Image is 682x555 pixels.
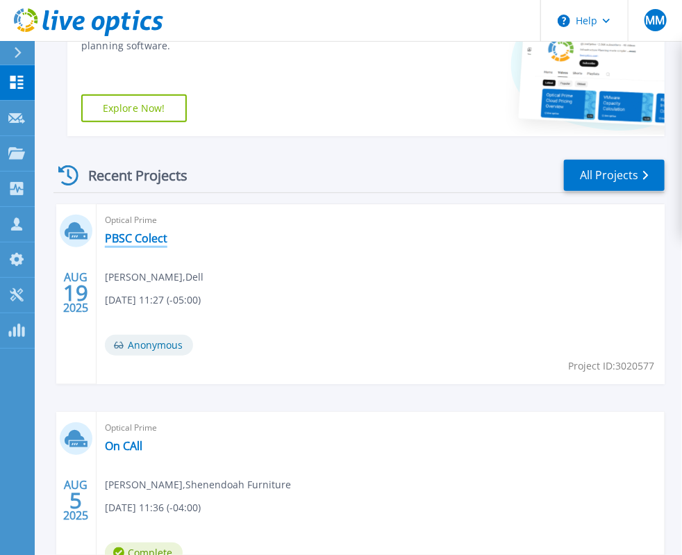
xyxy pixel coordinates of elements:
[53,158,206,192] div: Recent Projects
[105,477,291,492] span: [PERSON_NAME] , Shenendoah Furniture
[105,500,201,515] span: [DATE] 11:36 (-04:00)
[63,287,88,299] span: 19
[69,495,82,506] span: 5
[63,475,89,526] div: AUG 2025
[105,213,656,228] span: Optical Prime
[105,292,201,308] span: [DATE] 11:27 (-05:00)
[645,15,665,26] span: MM
[105,335,193,356] span: Anonymous
[63,267,89,318] div: AUG 2025
[105,270,203,285] span: [PERSON_NAME] , Dell
[105,231,167,245] a: PBSC Colect
[81,94,187,122] a: Explore Now!
[105,439,142,453] a: On CAll
[564,160,665,191] a: All Projects
[105,420,656,436] span: Optical Prime
[568,358,654,374] span: Project ID: 3020577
